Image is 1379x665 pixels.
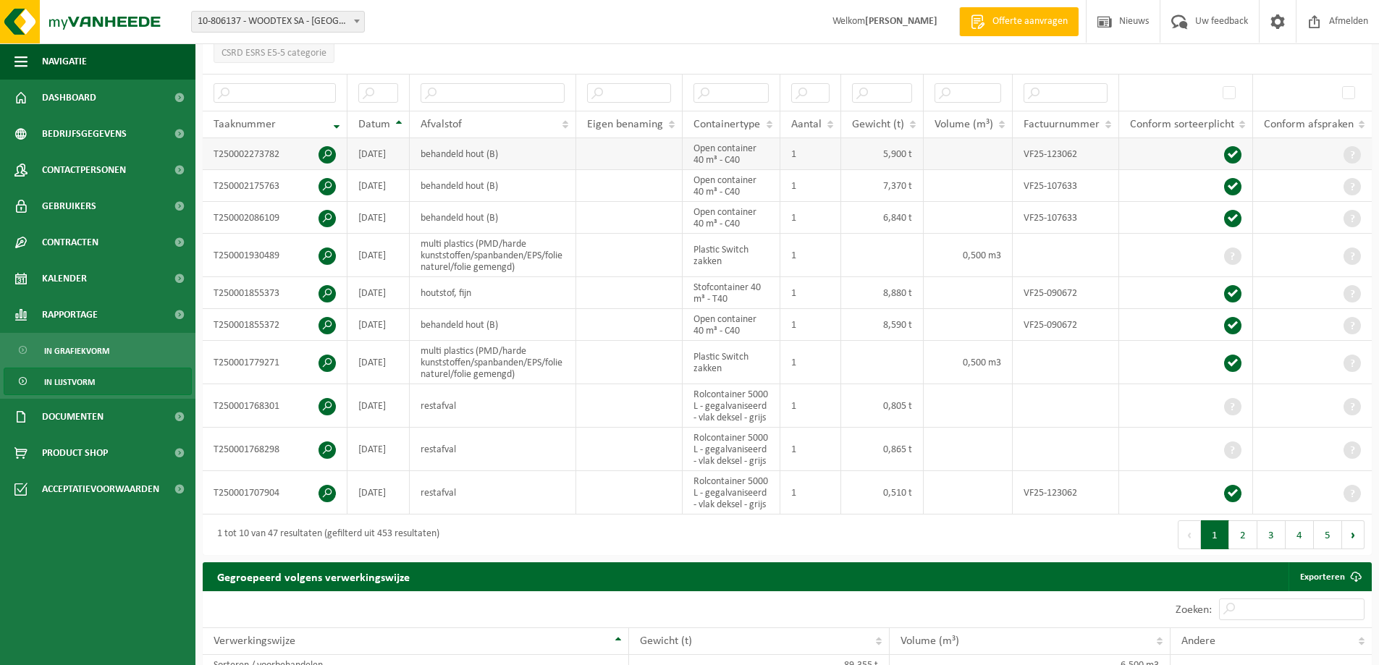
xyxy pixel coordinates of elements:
td: T250001768298 [203,428,347,471]
span: Gewicht (t) [640,635,692,647]
button: 4 [1286,520,1314,549]
td: 6,840 t [841,202,924,234]
span: Conform sorteerplicht [1130,119,1234,130]
span: Datum [358,119,390,130]
span: Navigatie [42,43,87,80]
span: CSRD ESRS E5-5 categorie [222,48,326,59]
td: 0,865 t [841,428,924,471]
button: 5 [1314,520,1342,549]
td: Open container 40 m³ - C40 [683,170,780,202]
span: Product Shop [42,435,108,471]
td: 5,900 t [841,138,924,170]
td: Rolcontainer 5000 L - gegalvaniseerd - vlak deksel - grijs [683,428,780,471]
span: Kalender [42,261,87,297]
span: Gebruikers [42,188,96,224]
td: [DATE] [347,170,410,202]
span: Andere [1181,635,1215,647]
span: In grafiekvorm [44,337,109,365]
td: 1 [780,234,841,277]
td: T250002273782 [203,138,347,170]
td: [DATE] [347,428,410,471]
button: 1 [1201,520,1229,549]
td: 0,510 t [841,471,924,514]
td: 1 [780,202,841,234]
td: 0,805 t [841,384,924,428]
span: Rapportage [42,297,98,333]
td: T250002175763 [203,170,347,202]
button: CSRD ESRS E5-5 categorieCSRD ESRS E5-5 categorie: Activate to sort [214,41,334,63]
td: VF25-123062 [1013,138,1119,170]
button: Previous [1178,520,1201,549]
td: 1 [780,138,841,170]
span: Containertype [693,119,760,130]
span: Taaknummer [214,119,276,130]
td: [DATE] [347,471,410,514]
td: [DATE] [347,234,410,277]
a: In grafiekvorm [4,336,192,364]
span: Eigen benaming [587,119,663,130]
td: T250001707904 [203,471,347,514]
td: [DATE] [347,277,410,309]
td: T250001855372 [203,309,347,341]
td: Open container 40 m³ - C40 [683,138,780,170]
td: VF25-090672 [1013,309,1119,341]
td: 0,500 m3 [924,341,1013,384]
strong: [PERSON_NAME] [865,16,937,27]
td: [DATE] [347,309,410,341]
div: 1 tot 10 van 47 resultaten (gefilterd uit 453 resultaten) [210,522,439,548]
td: [DATE] [347,341,410,384]
span: Offerte aanvragen [989,14,1071,29]
td: Open container 40 m³ - C40 [683,202,780,234]
td: VF25-123062 [1013,471,1119,514]
span: Conform afspraken [1264,119,1354,130]
h2: Gegroepeerd volgens verwerkingswijze [203,562,424,590]
span: Contracten [42,224,98,261]
td: multi plastics (PMD/harde kunststoffen/spanbanden/EPS/folie naturel/folie gemengd) [410,341,576,384]
button: 2 [1229,520,1257,549]
td: T250002086109 [203,202,347,234]
td: 1 [780,309,841,341]
span: Contactpersonen [42,152,126,188]
td: 7,370 t [841,170,924,202]
td: houtstof, fijn [410,277,576,309]
a: Exporteren [1289,562,1370,591]
span: Volume (m³) [901,635,959,647]
td: Rolcontainer 5000 L - gegalvaniseerd - vlak deksel - grijs [683,471,780,514]
td: 1 [780,384,841,428]
span: Gewicht (t) [852,119,904,130]
td: 1 [780,341,841,384]
td: Plastic Switch zakken [683,341,780,384]
span: 10-806137 - WOODTEX SA - WILRIJK [192,12,364,32]
td: restafval [410,384,576,428]
td: 8,590 t [841,309,924,341]
td: VF25-090672 [1013,277,1119,309]
span: Volume (m³) [935,119,993,130]
td: Plastic Switch zakken [683,234,780,277]
span: Bedrijfsgegevens [42,116,127,152]
td: VF25-107633 [1013,202,1119,234]
td: behandeld hout (B) [410,170,576,202]
span: Documenten [42,399,104,435]
span: Acceptatievoorwaarden [42,471,159,507]
td: multi plastics (PMD/harde kunststoffen/spanbanden/EPS/folie naturel/folie gemengd) [410,234,576,277]
td: 0,500 m3 [924,234,1013,277]
td: 1 [780,428,841,471]
button: Next [1342,520,1365,549]
td: T250001768301 [203,384,347,428]
td: 1 [780,277,841,309]
button: 3 [1257,520,1286,549]
td: Stofcontainer 40 m³ - T40 [683,277,780,309]
td: Open container 40 m³ - C40 [683,309,780,341]
label: Zoeken: [1176,604,1212,616]
td: [DATE] [347,138,410,170]
td: Rolcontainer 5000 L - gegalvaniseerd - vlak deksel - grijs [683,384,780,428]
td: 8,880 t [841,277,924,309]
td: VF25-107633 [1013,170,1119,202]
td: T250001779271 [203,341,347,384]
span: Verwerkingswijze [214,635,295,647]
td: 1 [780,170,841,202]
a: Offerte aanvragen [959,7,1079,36]
span: In lijstvorm [44,368,95,396]
span: Dashboard [42,80,96,116]
td: T250001930489 [203,234,347,277]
